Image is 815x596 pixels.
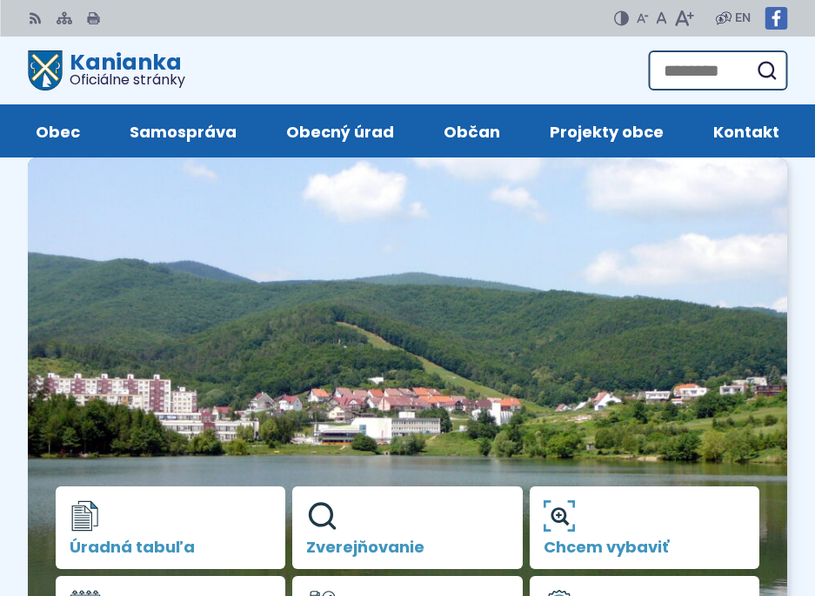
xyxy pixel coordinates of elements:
a: Samospráva [122,104,244,157]
span: Oficiálne stránky [70,73,185,87]
span: Úradná tabuľa [70,539,271,556]
a: EN [731,8,754,29]
span: Chcem vybaviť [544,539,745,556]
span: EN [735,8,751,29]
a: Obec [28,104,87,157]
span: Občan [444,104,500,157]
a: Kontakt [706,104,787,157]
span: Kontakt [713,104,779,157]
a: Občan [437,104,508,157]
a: Úradná tabuľa [56,486,285,570]
span: Zverejňovanie [306,539,508,556]
span: Obecný úrad [286,104,394,157]
img: Prejsť na Facebook stránku [765,7,787,30]
a: Logo Kanianka, prejsť na domovskú stránku. [28,50,185,90]
span: Samospráva [130,104,237,157]
a: Projekty obce [543,104,671,157]
a: Obecný úrad [278,104,401,157]
img: Prejsť na domovskú stránku [28,50,63,90]
a: Zverejňovanie [292,486,522,570]
span: Projekty obce [550,104,664,157]
span: Obec [36,104,80,157]
h1: Kanianka [63,51,185,87]
a: Chcem vybaviť [530,486,759,570]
